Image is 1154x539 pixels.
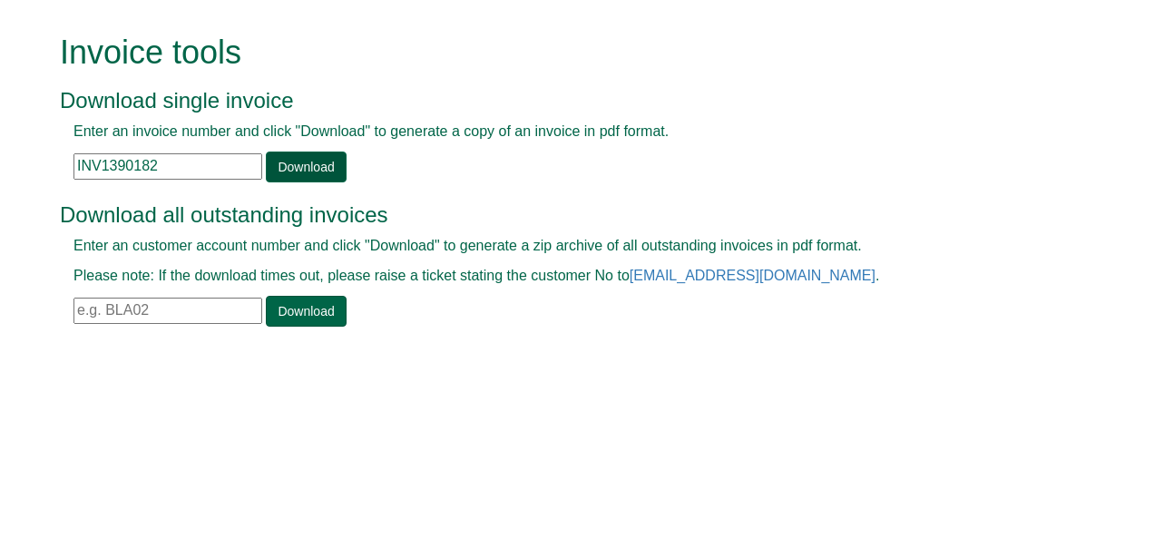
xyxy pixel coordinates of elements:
[60,34,1053,71] h1: Invoice tools
[73,298,262,324] input: e.g. BLA02
[60,89,1053,113] h3: Download single invoice
[266,296,346,327] a: Download
[73,266,1040,287] p: Please note: If the download times out, please raise a ticket stating the customer No to .
[630,268,875,283] a: [EMAIL_ADDRESS][DOMAIN_NAME]
[73,122,1040,142] p: Enter an invoice number and click "Download" to generate a copy of an invoice in pdf format.
[60,203,1053,227] h3: Download all outstanding invoices
[73,153,262,180] input: e.g. INV1234
[266,152,346,182] a: Download
[73,236,1040,257] p: Enter an customer account number and click "Download" to generate a zip archive of all outstandin...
